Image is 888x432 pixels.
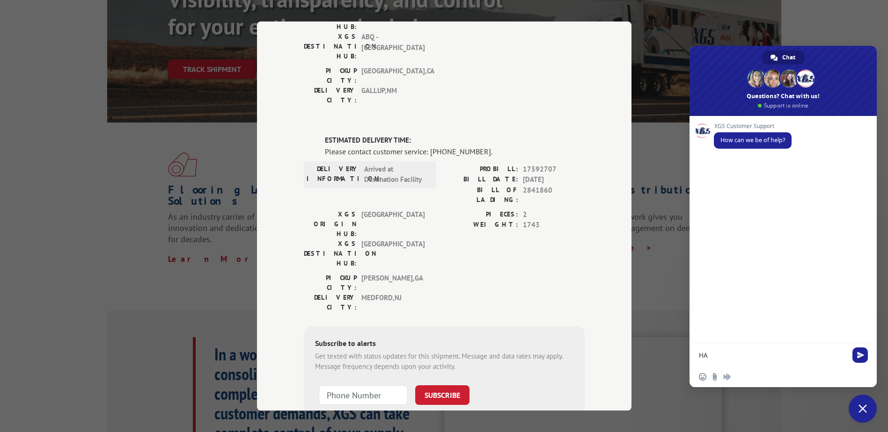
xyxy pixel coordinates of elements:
[361,293,425,312] span: MEDFORD , NJ
[523,185,585,205] span: 2841860
[444,185,518,205] label: BILL OF LADING:
[523,220,585,230] span: 1743
[304,86,357,105] label: DELIVERY CITY:
[315,338,573,351] div: Subscribe to alerts
[444,174,518,185] label: BILL DATE:
[325,146,585,157] div: Please contact customer service: [PHONE_NUMBER].
[699,373,706,381] span: Insert an emoji
[361,86,425,105] span: GALLUP , NM
[304,209,357,239] label: XGS ORIGIN HUB:
[714,123,792,130] span: XGS Customer Support
[361,209,425,239] span: [GEOGRAPHIC_DATA]
[444,164,518,175] label: PROBILL:
[307,164,360,185] label: DELIVERY INFORMATION:
[304,32,357,61] label: XGS DESTINATION HUB:
[304,66,357,86] label: PICKUP CITY:
[319,385,408,405] input: Phone Number
[415,385,470,405] button: SUBSCRIBE
[361,273,425,293] span: [PERSON_NAME] , GA
[723,373,731,381] span: Audio message
[304,293,357,312] label: DELIVERY CITY:
[720,136,785,144] span: How can we be of help?
[523,209,585,220] span: 2
[849,395,877,423] div: Close chat
[304,239,357,268] label: XGS DESTINATION HUB:
[852,347,868,363] span: Send
[444,209,518,220] label: PIECES:
[325,135,585,146] label: ESTIMATED DELIVERY TIME:
[762,50,805,65] div: Chat
[711,373,719,381] span: Send a file
[699,351,847,360] textarea: Compose your message...
[361,66,425,86] span: [GEOGRAPHIC_DATA] , CA
[361,32,425,61] span: ABQ - [GEOGRAPHIC_DATA]
[304,273,357,293] label: PICKUP CITY:
[444,220,518,230] label: WEIGHT:
[523,174,585,185] span: [DATE]
[782,50,795,65] span: Chat
[523,164,585,175] span: 17592707
[364,164,427,185] span: Arrived at Destination Facility
[361,239,425,268] span: [GEOGRAPHIC_DATA]
[315,351,573,372] div: Get texted with status updates for this shipment. Message and data rates may apply. Message frequ...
